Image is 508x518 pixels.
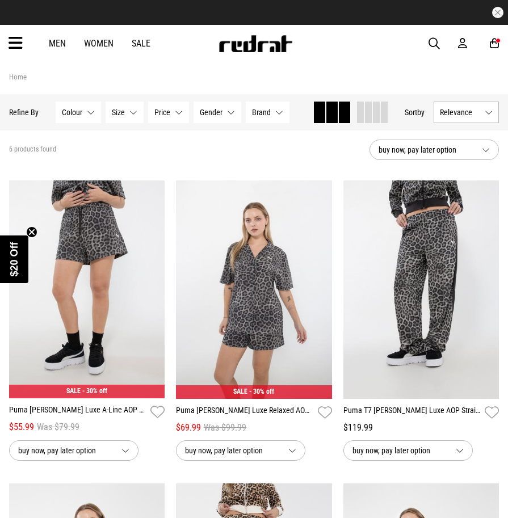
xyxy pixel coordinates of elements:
span: buy now, pay later option [185,444,279,457]
span: Brand [252,108,271,117]
p: Refine By [9,108,39,117]
button: Gender [194,102,241,123]
span: 6 products found [9,145,56,154]
img: Puma Leo Luxe Relaxed Aop Woven Shirt - Womens in Black [176,180,332,399]
span: $55.99 [9,420,34,434]
img: Puma T7 Leo Luxe Aop Straight Pants - Womens in Black [343,180,499,399]
button: buy now, pay later option [176,440,305,461]
button: buy now, pay later option [343,440,473,461]
span: SALE [66,387,81,395]
button: Price [148,102,189,123]
a: Men [49,38,66,49]
iframe: LiveChat chat widget [460,470,508,518]
span: SALE [233,388,247,395]
img: Redrat logo [218,35,293,52]
a: Puma T7 [PERSON_NAME] Luxe AOP Straight Pants - Womens [343,405,480,421]
span: Was $99.99 [204,421,246,435]
span: buy now, pay later option [18,444,112,457]
a: Women [84,38,114,49]
span: buy now, pay later option [352,444,447,457]
span: Colour [62,108,82,117]
button: Brand [246,102,289,123]
div: $119.99 [343,421,499,435]
button: Colour [56,102,101,123]
span: - 30% off [82,387,107,395]
a: Home [9,73,27,81]
span: $20 Off [9,242,20,276]
span: by [417,108,425,117]
button: buy now, pay later option [9,440,138,461]
span: Gender [200,108,222,117]
span: $69.99 [176,421,201,435]
span: Size [112,108,125,117]
span: Was $79.99 [37,420,79,434]
a: Sale [132,38,150,49]
img: Puma Leo Luxe A-line Aop Woven Short - Womens in Black [9,180,165,398]
span: - 30% off [249,388,274,395]
span: Relevance [440,108,480,117]
button: Relevance [434,102,499,123]
iframe: Customer reviews powered by Trustpilot [169,7,339,18]
a: Puma [PERSON_NAME] Luxe A-Line AOP Woven Short - Womens [9,404,146,420]
button: buy now, pay later option [370,140,499,160]
a: Puma [PERSON_NAME] Luxe Relaxed AOP Woven Shirt - Womens [176,405,313,421]
button: Size [106,102,144,123]
span: Price [154,108,170,117]
button: Sortby [405,106,425,119]
span: buy now, pay later option [379,143,473,157]
button: Close teaser [26,226,37,238]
